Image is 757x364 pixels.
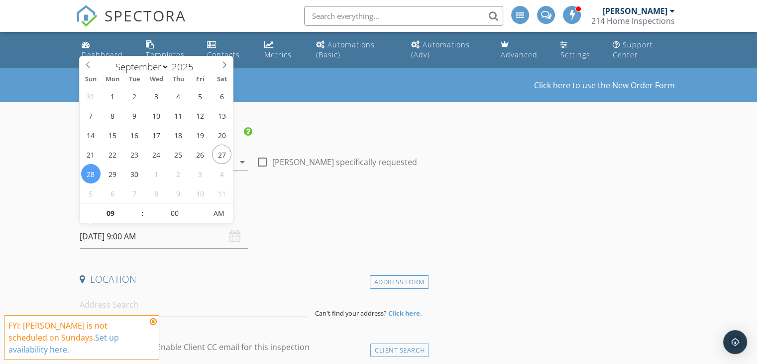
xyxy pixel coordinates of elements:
input: Year [169,60,202,73]
span: September 8, 2025 [103,106,122,125]
span: September 20, 2025 [212,125,231,145]
input: Address Search [80,293,307,317]
a: Automations (Basic) [312,36,399,64]
span: Sat [211,76,233,83]
span: September 13, 2025 [212,106,231,125]
a: Templates [142,36,196,64]
span: Wed [145,76,167,83]
span: September 22, 2025 [103,145,122,164]
span: : [141,203,144,223]
div: Dashboard [82,50,123,59]
a: Metrics [260,36,304,64]
span: September 16, 2025 [124,125,144,145]
span: Can't find your address? [315,309,387,318]
span: September 18, 2025 [168,125,188,145]
span: October 5, 2025 [81,183,101,203]
span: September 25, 2025 [168,145,188,164]
span: Fri [189,76,211,83]
a: Contacts [203,36,252,64]
span: October 4, 2025 [212,164,231,183]
span: October 1, 2025 [146,164,166,183]
span: September 3, 2025 [146,86,166,106]
span: October 6, 2025 [103,183,122,203]
span: September 10, 2025 [146,106,166,125]
div: Automations (Basic) [316,40,375,59]
h4: Location [80,273,425,286]
span: October 3, 2025 [190,164,210,183]
span: September 7, 2025 [81,106,101,125]
span: September 17, 2025 [146,125,166,145]
span: September 6, 2025 [212,86,231,106]
span: September 23, 2025 [124,145,144,164]
div: Client Search [370,344,429,357]
div: Templates [146,50,185,59]
a: Settings [556,36,600,64]
a: Advanced [497,36,548,64]
input: Select date [80,224,248,249]
div: Settings [560,50,590,59]
span: September 9, 2025 [124,106,144,125]
span: September 30, 2025 [124,164,144,183]
span: Sun [80,76,102,83]
span: September 29, 2025 [103,164,122,183]
a: Automations (Advanced) [407,36,489,64]
div: Open Intercom Messenger [723,330,747,354]
span: August 31, 2025 [81,86,101,106]
span: September 14, 2025 [81,125,101,145]
div: Automations (Adv) [411,40,470,59]
a: Dashboard [78,36,133,64]
div: Metrics [264,50,292,59]
a: Support Center [609,36,679,64]
div: [PERSON_NAME] [603,6,667,16]
div: Address Form [370,275,429,289]
span: Click to toggle [206,203,233,223]
span: September 15, 2025 [103,125,122,145]
strong: Click here. [388,309,422,318]
span: October 8, 2025 [146,183,166,203]
span: September 27, 2025 [212,145,231,164]
a: Click here to use the New Order Form [534,81,675,89]
span: September 11, 2025 [168,106,188,125]
span: October 10, 2025 [190,183,210,203]
span: October 2, 2025 [168,164,188,183]
h4: Date/Time [80,204,425,217]
div: FYI: [PERSON_NAME] is not scheduled on Sundays. [8,320,147,356]
span: September 21, 2025 [81,145,101,164]
span: October 11, 2025 [212,183,231,203]
span: September 4, 2025 [168,86,188,106]
span: September 19, 2025 [190,125,210,145]
span: September 26, 2025 [190,145,210,164]
i: arrow_drop_down [236,156,248,168]
a: SPECTORA [76,13,186,34]
span: September 12, 2025 [190,106,210,125]
span: October 9, 2025 [168,183,188,203]
span: Tue [123,76,145,83]
span: SPECTORA [105,5,186,26]
span: Thu [167,76,189,83]
input: Search everything... [304,6,503,26]
img: The Best Home Inspection Software - Spectora [76,5,98,27]
span: September 28, 2025 [81,164,101,183]
span: September 2, 2025 [124,86,144,106]
span: September 24, 2025 [146,145,166,164]
div: Contacts [207,50,240,59]
span: September 5, 2025 [190,86,210,106]
label: Enable Client CC email for this inspection [156,342,310,352]
div: 214 Home Inspections [591,16,675,26]
span: Mon [102,76,123,83]
div: Support Center [613,40,653,59]
span: October 7, 2025 [124,183,144,203]
div: Advanced [501,50,538,59]
label: [PERSON_NAME] specifically requested [272,157,417,167]
span: September 1, 2025 [103,86,122,106]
